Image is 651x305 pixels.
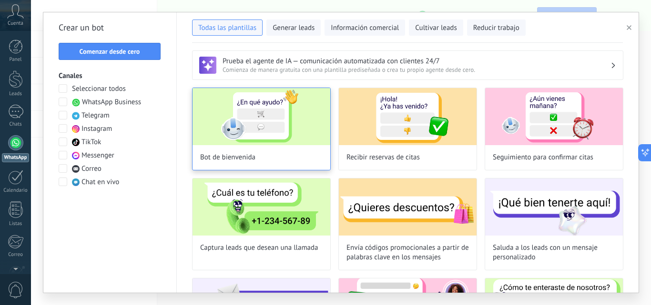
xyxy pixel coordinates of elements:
span: Envía códigos promocionales a partir de palabras clave en los mensajes [346,243,469,262]
img: Saluda a los leads con un mensaje personalizado [485,178,623,236]
span: Seleccionar todos [72,84,126,94]
span: TikTok [81,138,101,147]
div: Calendario [2,187,30,194]
span: Captura leads que desean una llamada [200,243,318,253]
button: Comenzar desde cero [59,43,161,60]
img: Captura leads que desean una llamada [193,178,330,236]
span: Telegram [81,111,110,120]
span: Todas las plantillas [198,23,256,33]
span: Generar leads [273,23,315,33]
span: Cultivar leads [415,23,457,33]
div: Leads [2,91,30,97]
img: Envía códigos promocionales a partir de palabras clave en los mensajes [339,178,477,236]
button: Generar leads [266,20,321,36]
div: Chats [2,121,30,128]
button: Cultivar leads [409,20,463,36]
div: WhatsApp [2,153,29,162]
span: Información comercial [331,23,399,33]
span: Reducir trabajo [473,23,519,33]
div: Panel [2,57,30,63]
span: Seguimiento para confirmar citas [493,153,593,162]
h3: Prueba el agente de IA — comunicación automatizada con clientes 24/7 [223,57,610,66]
span: Cuenta [8,20,23,27]
div: Listas [2,221,30,227]
span: Bot de bienvenida [200,153,255,162]
span: Recibir reservas de citas [346,153,420,162]
button: Todas las plantillas [192,20,263,36]
h2: Crear un bot [59,20,161,35]
span: Messenger [81,151,114,160]
span: Correo [81,164,102,174]
span: Comenzar desde cero [80,48,140,55]
span: Instagram [81,124,112,134]
img: Seguimiento para confirmar citas [485,88,623,145]
span: WhatsApp Business [82,98,141,107]
span: Saluda a los leads con un mensaje personalizado [493,243,615,262]
img: Recibir reservas de citas [339,88,477,145]
h3: Canales [59,71,161,80]
img: Bot de bienvenida [193,88,330,145]
span: Chat en vivo [81,177,119,187]
div: Correo [2,252,30,258]
button: Reducir trabajo [467,20,526,36]
span: Comienza de manera gratuita con una plantilla prediseñada o crea tu propio agente desde cero. [223,66,610,74]
button: Información comercial [325,20,405,36]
